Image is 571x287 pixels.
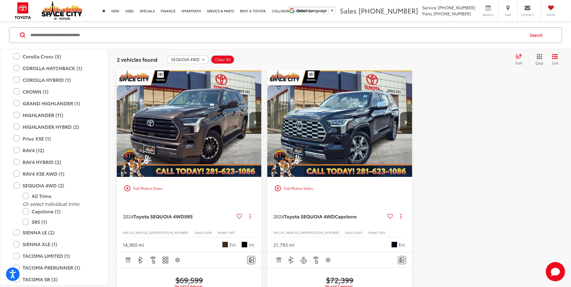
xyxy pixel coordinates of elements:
label: Corolla Cross (5) [14,51,95,62]
img: Remote Start [149,256,157,264]
span: Ext. [230,242,237,248]
button: Toggle Chat Window [546,262,565,281]
button: Select sort value [512,54,529,66]
span: VIN: [123,230,129,235]
span: S1345 [354,230,362,235]
label: COROLLA HYBRID (1) [14,75,95,85]
button: Clear All [211,55,234,64]
span: Sort [515,60,522,65]
span: $72,399 [273,275,406,284]
span: S1348 [203,230,212,235]
span: Service [481,13,495,17]
button: Actions [245,211,255,221]
span: Capstone [335,213,357,220]
img: Heated Steering Wheel [300,256,307,264]
span: Stock: [194,230,203,235]
button: Comments [247,256,255,264]
button: View Disclaimer [173,254,183,266]
span: Stock: [345,230,354,235]
div: 2024 Toyota SEQUOIA 4WD SR5 0 [116,68,262,177]
img: 2024 Toyota SEQUOIA 4WD CAPSTONE HYBRID [267,68,412,177]
button: Search [524,28,551,43]
span: Midnight Black Metal [391,242,397,248]
span: 7947 [228,230,235,235]
span: [PHONE_NUMBER] [438,5,475,11]
span: Model: [218,230,228,235]
span: SEQUOIA 4WD [171,57,200,62]
span: [PHONE_NUMBER] [358,6,418,15]
img: Comments [399,258,404,263]
span: Toyota SEQUOIA 4WD [134,213,184,220]
button: Actions [396,211,406,221]
button: View Disclaimer [324,254,334,266]
a: 2024 Toyota SEQUOIA 4WD CAPSTONE HYBRID2024 Toyota SEQUOIA 4WD CAPSTONE HYBRID2024 Toyota SEQUOIA... [267,68,412,177]
i: Or select individual trims [23,200,79,207]
span: List [552,60,558,65]
span: Toyota SEQUOIA 4WD [284,213,335,220]
img: Remote Start [312,256,320,264]
label: SEQUOIA 4WD (2) [14,180,95,191]
label: SIENNA XLE (1) [14,239,95,250]
button: remove SEQUOIA%204WD [167,55,209,64]
span: 2024 [273,213,284,220]
img: 2024 Toyota SEQUOIA 4WD SR5 HYBRID [116,68,262,177]
span: Ext. [399,242,406,248]
span: 7955 [378,230,385,235]
span: Model: [368,230,378,235]
label: Prius XSE (1) [14,133,95,144]
img: Comments [249,258,254,263]
span: 2 vehicles found [117,56,157,63]
a: Select Language​ [297,8,334,13]
label: GRAND HIGHLANDER (1) [14,98,95,109]
span: dropdown dots [250,214,250,219]
span: Black [241,242,247,248]
label: Capstone (1) [23,206,95,217]
label: RAV4 (12) [14,145,95,156]
span: 2024 [123,213,134,220]
label: All Trims [23,191,95,201]
button: Next image [249,112,261,133]
a: 2024 Toyota SEQUOIA 4WD SR5 HYBRID2024 Toyota SEQUOIA 4WD SR5 HYBRID2024 Toyota SEQUOIA 4WD SR5 H... [116,68,262,177]
a: 2024Toyota SEQUOIA 4WDSR5 [123,213,234,220]
label: RAV4 HYBRID (2) [14,157,95,167]
label: HIGHLANDER HYBRD (2) [14,122,95,132]
span: Select Language [297,8,327,13]
button: Comments [398,256,406,264]
span: Grid [535,60,543,66]
span: Smoked Mesquite [222,242,228,248]
label: SIENNA LE (2) [14,227,95,238]
span: [US_VEHICLE_IDENTIFICATION_NUMBER] [129,230,188,235]
span: Clear All [215,57,231,62]
label: RAV4 XSE AWD (1) [14,168,95,179]
button: Grid View [529,54,548,66]
span: $69,599 [123,275,255,284]
span: Sales [340,6,357,15]
span: Contact [521,13,534,17]
img: Bluetooth® [287,256,295,264]
span: Parts [422,11,432,17]
svg: Start Chat [546,262,565,281]
span: ▼ [330,8,334,13]
label: COROLLA HATCHBACK (1) [14,63,95,73]
span: Int. [249,242,255,248]
img: Space City Toyota [42,1,82,20]
img: Adaptive Cruise Control [275,256,282,264]
input: Search by Make, Model, or Keyword [30,28,524,42]
button: List View [548,54,563,66]
span: SR5 [184,213,193,220]
img: Adaptive Cruise Control [124,256,132,264]
img: 3rd Row Seating [162,256,169,264]
label: TACOMA PRERUNNER (1) [14,263,95,273]
div: 21,793 mi [273,241,294,248]
label: TACOMA LIMITED (1) [14,251,95,261]
span: Service [422,5,436,11]
span: [US_VEHICLE_IDENTIFICATION_NUMBER] [279,230,339,235]
span: Map [501,13,514,17]
label: HIGHLANDER (11) [14,110,95,120]
span: VIN: [273,230,279,235]
img: Bluetooth® [137,256,144,264]
button: Next image [400,112,412,133]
